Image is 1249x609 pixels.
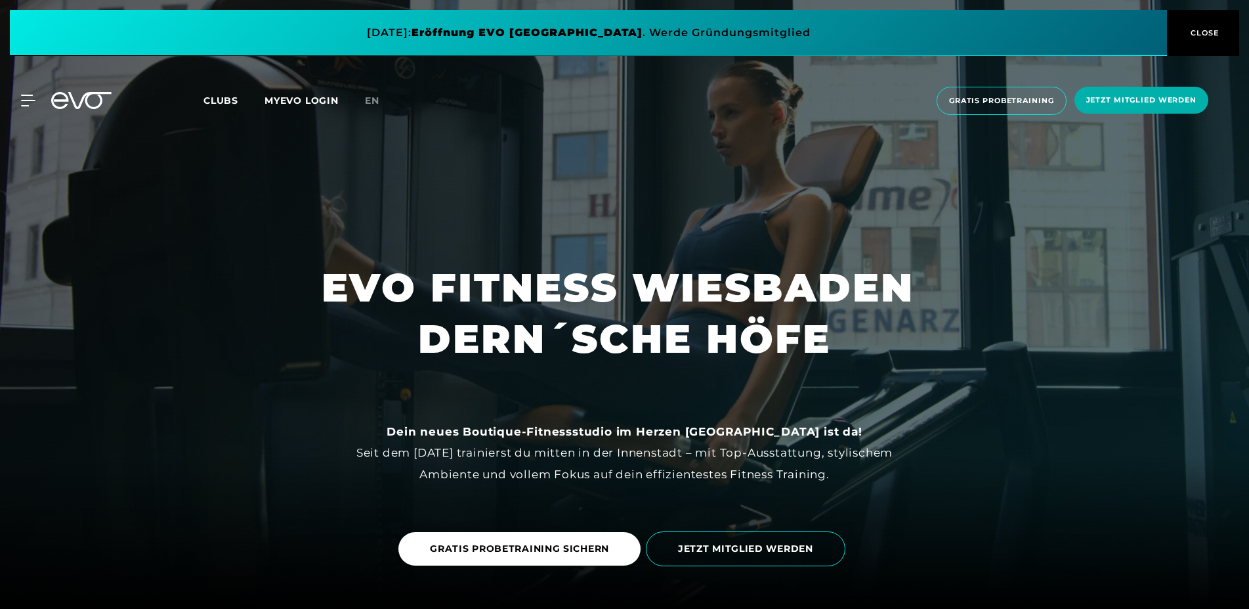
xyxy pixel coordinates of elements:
[265,95,339,106] a: MYEVO LOGIN
[387,425,862,438] strong: Dein neues Boutique-Fitnessstudio im Herzen [GEOGRAPHIC_DATA] ist da!
[949,95,1054,106] span: Gratis Probetraining
[365,95,379,106] span: en
[678,542,813,556] span: JETZT MITGLIED WERDEN
[203,95,238,106] span: Clubs
[398,532,641,566] a: GRATIS PROBETRAINING SICHERN
[933,87,1070,115] a: Gratis Probetraining
[1070,87,1212,115] a: Jetzt Mitglied werden
[1187,27,1219,39] span: CLOSE
[1167,10,1239,56] button: CLOSE
[329,421,920,485] div: Seit dem [DATE] trainierst du mitten in der Innenstadt – mit Top-Ausstattung, stylischem Ambiente...
[430,542,609,556] span: GRATIS PROBETRAINING SICHERN
[203,94,265,106] a: Clubs
[365,93,395,108] a: en
[1086,95,1196,106] span: Jetzt Mitglied werden
[646,522,851,576] a: JETZT MITGLIED WERDEN
[322,262,928,365] h1: EVO FITNESS WIESBADEN DERN´SCHE HÖFE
